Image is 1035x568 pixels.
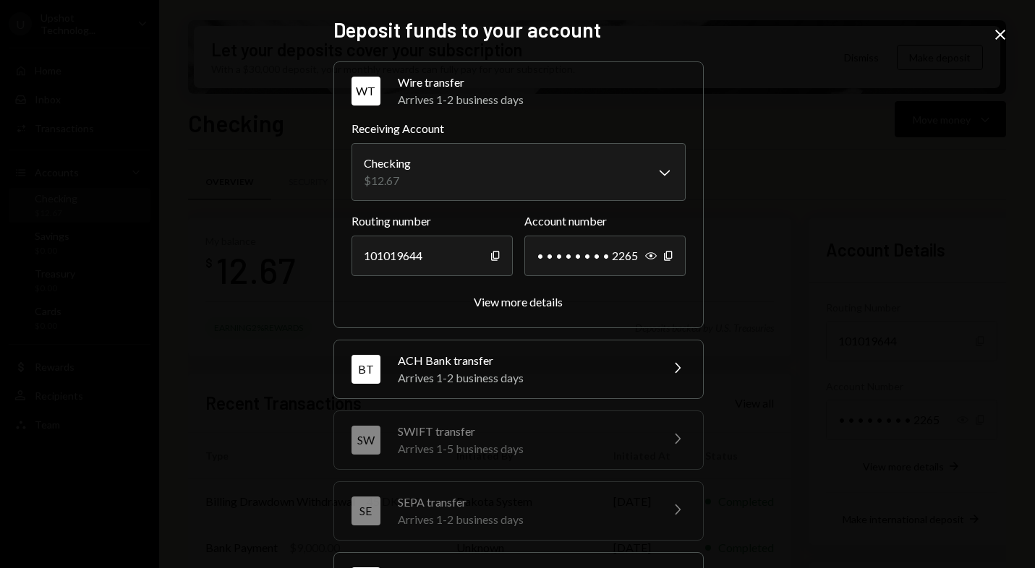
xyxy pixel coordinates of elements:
div: SE [352,496,380,525]
div: Arrives 1-2 business days [398,511,651,528]
div: BT [352,355,380,384]
button: BTACH Bank transferArrives 1-2 business days [334,340,703,398]
div: View more details [474,295,563,309]
div: WT [352,77,380,106]
div: Wire transfer [398,74,686,91]
label: Routing number [352,212,513,230]
div: Arrives 1-5 business days [398,440,651,457]
div: Arrives 1-2 business days [398,91,686,108]
div: SWIFT transfer [398,423,651,440]
button: WTWire transferArrives 1-2 business days [334,62,703,120]
button: SESEPA transferArrives 1-2 business days [334,482,703,540]
div: 101019644 [352,236,513,276]
h2: Deposit funds to your account [333,16,702,44]
button: SWSWIFT transferArrives 1-5 business days [334,411,703,469]
button: Receiving Account [352,143,686,201]
div: ACH Bank transfer [398,352,651,369]
div: Arrives 1-2 business days [398,369,651,387]
div: SEPA transfer [398,494,651,511]
label: Account number [524,212,686,230]
button: View more details [474,295,563,310]
label: Receiving Account [352,120,686,137]
div: SW [352,426,380,455]
div: • • • • • • • • 2265 [524,236,686,276]
div: WTWire transferArrives 1-2 business days [352,120,686,310]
